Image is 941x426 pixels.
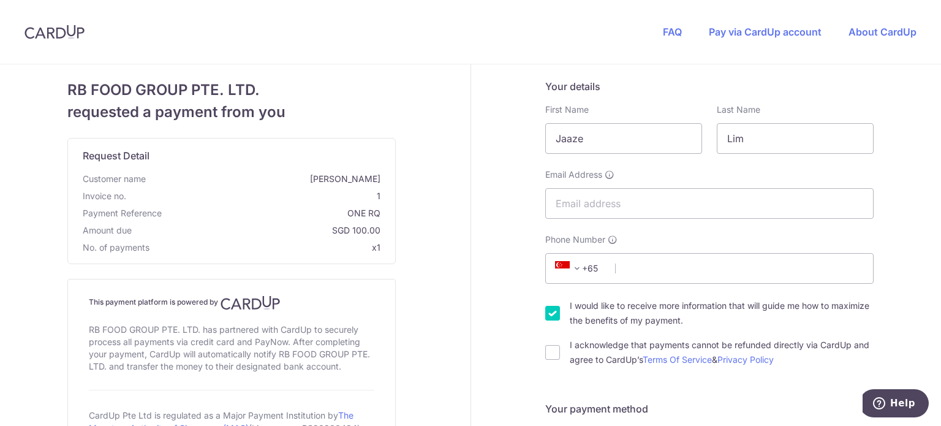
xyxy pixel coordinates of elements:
[663,26,682,38] a: FAQ
[372,242,380,253] span: x1
[89,321,374,375] div: RB FOOD GROUP PTE. LTD. has partnered with CardUp to securely process all payments via credit car...
[545,188,874,219] input: Email address
[83,208,162,218] span: translation missing: en.payment_reference
[83,224,132,237] span: Amount due
[67,101,396,123] span: requested a payment from you
[643,354,712,365] a: Terms Of Service
[545,123,702,154] input: First name
[551,261,607,276] span: +65
[137,224,380,237] span: SGD 100.00
[83,190,126,202] span: Invoice no.
[717,104,760,116] label: Last Name
[717,354,774,365] a: Privacy Policy
[545,104,589,116] label: First Name
[717,123,874,154] input: Last name
[131,190,380,202] span: 1
[545,234,605,246] span: Phone Number
[848,26,916,38] a: About CardUp
[67,79,396,101] span: RB FOOD GROUP PTE. LTD.
[709,26,822,38] a: Pay via CardUp account
[545,401,874,416] h5: Your payment method
[545,169,602,181] span: Email Address
[570,338,874,367] label: I acknowledge that payments cannot be refunded directly via CardUp and agree to CardUp’s &
[863,389,929,420] iframe: Opens a widget where you can find more information
[167,207,380,219] span: ONE RQ
[555,261,584,276] span: +65
[221,295,281,310] img: CardUp
[89,295,374,310] h4: This payment platform is powered by
[545,79,874,94] h5: Your details
[570,299,874,328] label: I would like to receive more information that will guide me how to maximize the benefits of my pa...
[83,150,149,162] span: translation missing: en.request_detail
[25,25,85,39] img: CardUp
[151,173,380,185] span: [PERSON_NAME]
[83,242,149,254] span: No. of payments
[83,173,146,185] span: Customer name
